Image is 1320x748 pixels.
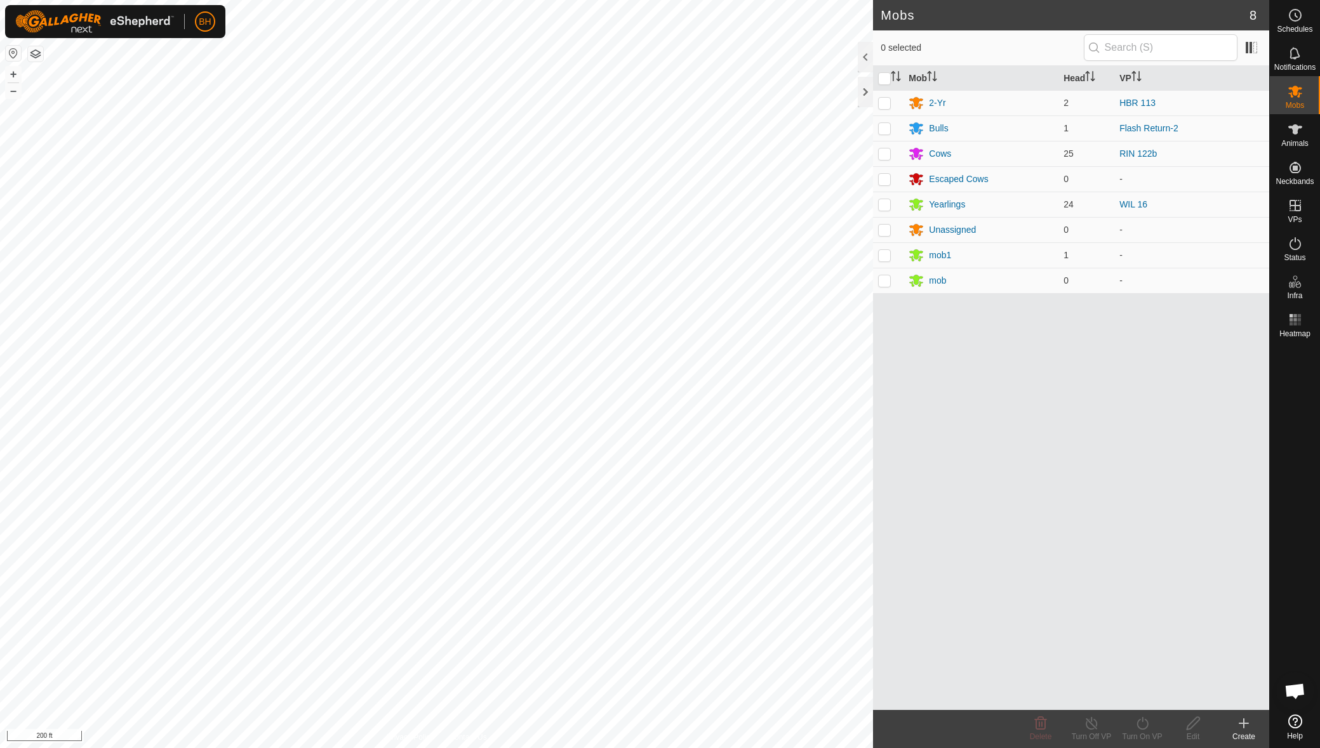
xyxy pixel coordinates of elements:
[891,73,901,83] p-sorticon: Activate to sort
[1063,275,1069,285] span: 0
[1131,73,1142,83] p-sorticon: Activate to sort
[929,249,951,262] div: mob1
[15,10,174,33] img: Gallagher Logo
[1084,34,1237,61] input: Search (S)
[1058,66,1114,91] th: Head
[929,223,976,237] div: Unassigned
[1063,250,1069,260] span: 1
[1063,98,1069,108] span: 2
[1286,102,1304,109] span: Mobs
[881,8,1250,23] h2: Mobs
[1063,123,1069,133] span: 1
[1287,292,1302,299] span: Infra
[6,83,21,98] button: –
[1063,174,1069,184] span: 0
[199,15,211,29] span: BH
[1066,731,1117,742] div: Turn Off VP
[449,732,486,743] a: Contact Us
[1114,217,1269,242] td: -
[1119,98,1156,108] a: HBR 113
[929,198,965,211] div: Yearlings
[1270,709,1320,745] a: Help
[929,96,945,110] div: 2-Yr
[1287,732,1303,740] span: Help
[1218,731,1269,742] div: Create
[1063,148,1074,159] span: 25
[6,46,21,61] button: Reset Map
[387,732,434,743] a: Privacy Policy
[1279,330,1310,338] span: Heatmap
[1030,732,1052,741] span: Delete
[1276,178,1314,185] span: Neckbands
[1281,140,1309,147] span: Animals
[1119,199,1147,209] a: WIL 16
[1277,25,1312,33] span: Schedules
[1114,242,1269,268] td: -
[927,73,937,83] p-sorticon: Activate to sort
[1168,731,1218,742] div: Edit
[1119,123,1178,133] a: Flash Return-2
[929,274,946,287] div: mob
[1276,672,1314,710] a: Open chat
[881,41,1083,55] span: 0 selected
[929,173,988,186] div: Escaped Cows
[903,66,1058,91] th: Mob
[28,46,43,62] button: Map Layers
[6,67,21,82] button: +
[1114,66,1269,91] th: VP
[1117,731,1168,742] div: Turn On VP
[929,122,948,135] div: Bulls
[1284,254,1305,261] span: Status
[1274,63,1316,71] span: Notifications
[1288,216,1302,223] span: VPs
[1250,6,1257,25] span: 8
[1085,73,1095,83] p-sorticon: Activate to sort
[1114,166,1269,192] td: -
[1063,199,1074,209] span: 24
[929,147,951,161] div: Cows
[1114,268,1269,293] td: -
[1063,225,1069,235] span: 0
[1119,148,1157,159] a: RIN 122b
